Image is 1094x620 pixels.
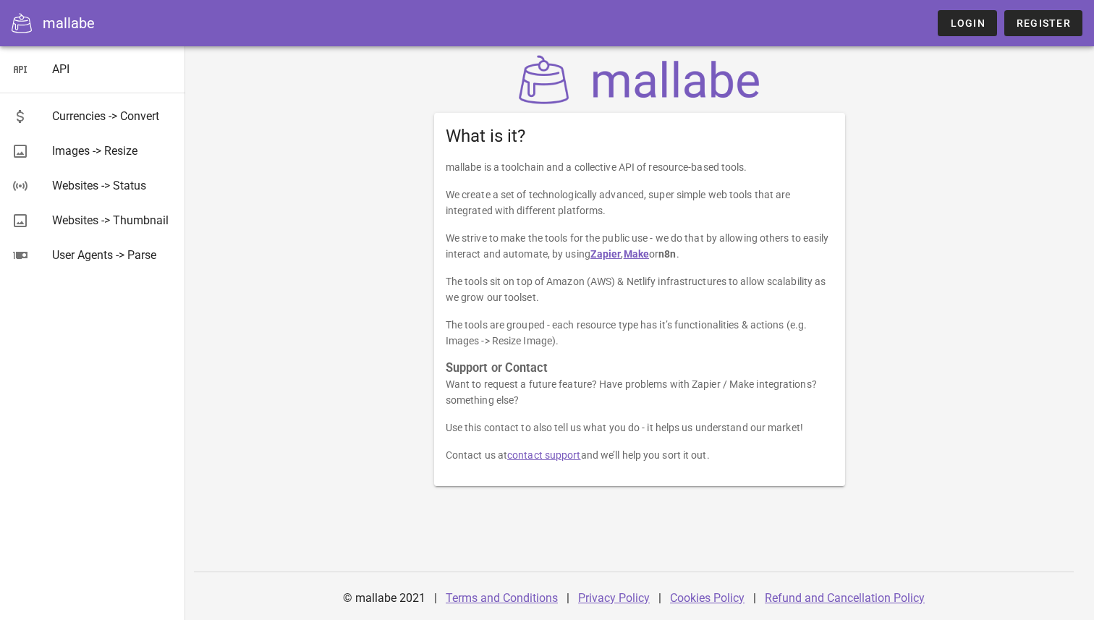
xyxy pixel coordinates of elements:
a: Register [1004,10,1082,36]
iframe: Tidio Chat [1019,527,1087,595]
div: | [434,581,437,616]
a: Login [938,10,996,36]
div: | [753,581,756,616]
a: Terms and Conditions [446,591,558,605]
div: © mallabe 2021 [334,581,434,616]
span: Register [1016,17,1071,29]
img: mallabe Logo [515,55,764,104]
div: What is it? [434,113,846,159]
p: Want to request a future feature? Have problems with Zapier / Make integrations? something else? [446,376,834,408]
a: Make [624,248,649,260]
div: Images -> Resize [52,144,174,158]
a: Zapier [590,248,622,260]
p: The tools sit on top of Amazon (AWS) & Netlify infrastructures to allow scalability as we grow ou... [446,273,834,305]
p: We strive to make the tools for the public use - we do that by allowing others to easily interact... [446,230,834,262]
p: The tools are grouped - each resource type has it’s functionalities & actions (e.g. Images -> Res... [446,317,834,349]
div: User Agents -> Parse [52,248,174,262]
a: Refund and Cancellation Policy [765,591,925,605]
div: Websites -> Thumbnail [52,213,174,227]
a: Cookies Policy [670,591,745,605]
a: contact support [507,449,581,461]
span: Login [949,17,985,29]
p: We create a set of technologically advanced, super simple web tools that are integrated with diff... [446,187,834,218]
div: mallabe [43,12,95,34]
p: mallabe is a toolchain and a collective API of resource-based tools. [446,159,834,175]
p: Contact us at and we’ll help you sort it out. [446,447,834,463]
div: | [567,581,569,616]
h3: Support or Contact [446,360,834,376]
div: Websites -> Status [52,179,174,192]
div: Currencies -> Convert [52,109,174,123]
div: | [658,581,661,616]
strong: n8n [658,248,676,260]
div: API [52,62,174,76]
a: Privacy Policy [578,591,650,605]
p: Use this contact to also tell us what you do - it helps us understand our market! [446,420,834,436]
